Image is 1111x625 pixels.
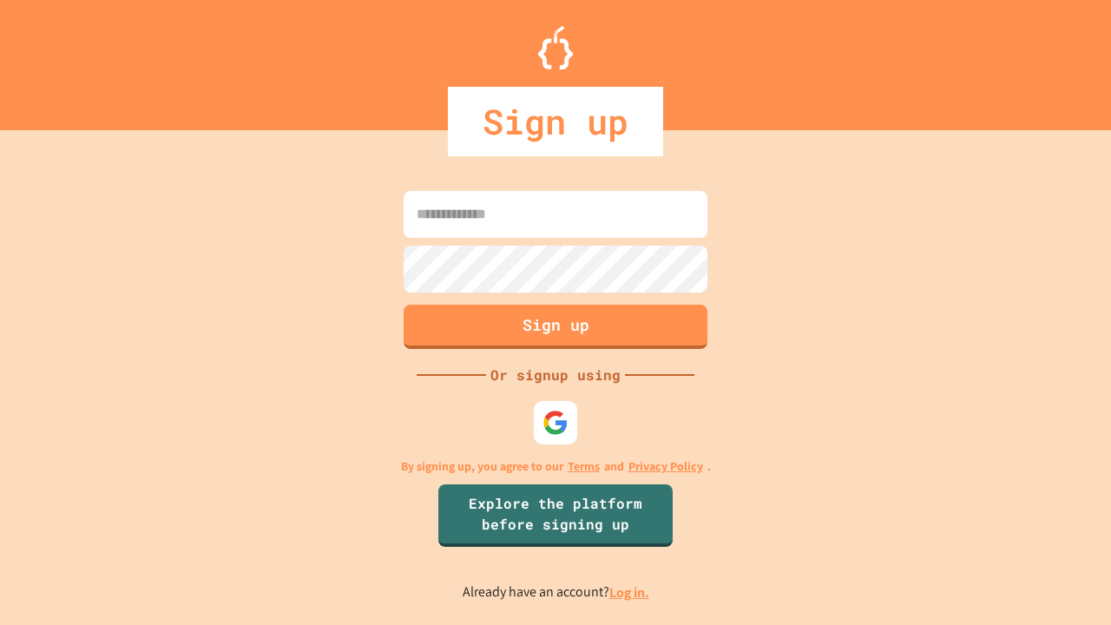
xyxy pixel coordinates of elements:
[628,457,703,476] a: Privacy Policy
[538,26,573,69] img: Logo.svg
[448,87,663,156] div: Sign up
[404,305,707,349] button: Sign up
[609,583,649,602] a: Log in.
[568,457,600,476] a: Terms
[542,410,569,436] img: google-icon.svg
[438,484,673,547] a: Explore the platform before signing up
[486,365,625,385] div: Or signup using
[463,582,649,603] p: Already have an account?
[401,457,711,476] p: By signing up, you agree to our and .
